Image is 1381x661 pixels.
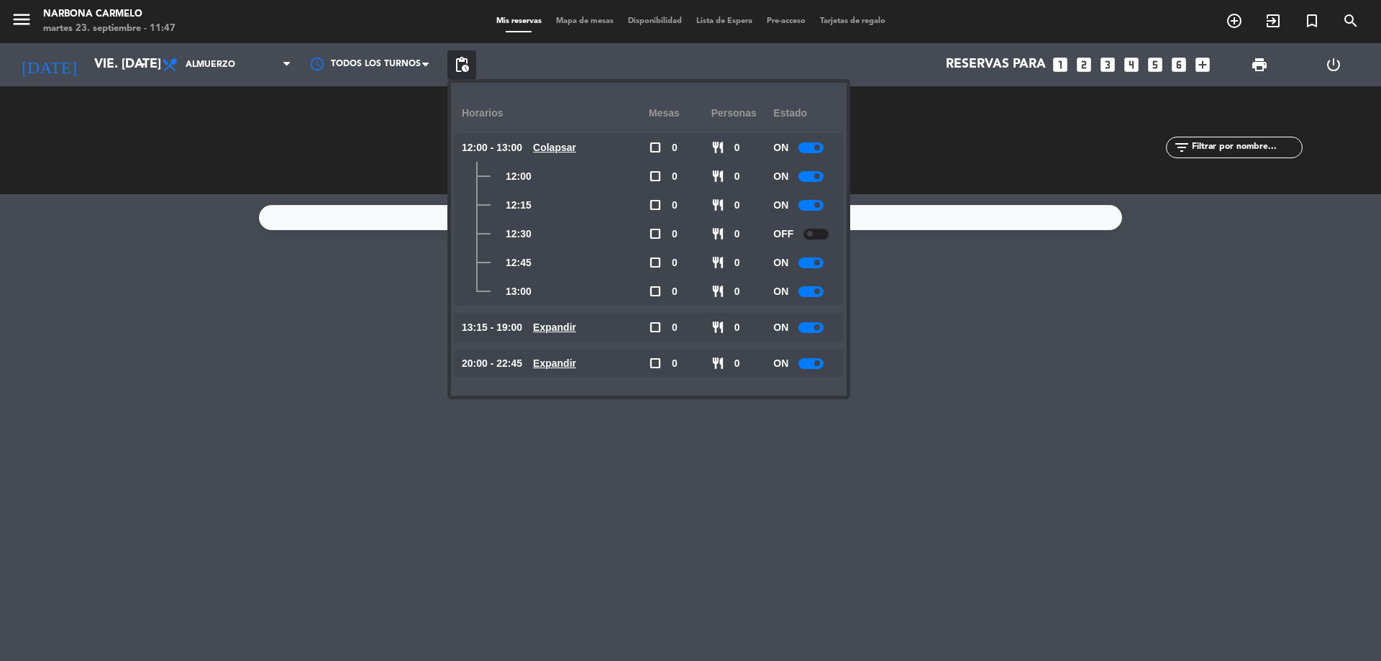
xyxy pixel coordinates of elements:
[689,17,760,25] span: Lista de Espera
[734,197,740,214] span: 0
[711,285,724,298] span: restaurant
[672,355,678,372] span: 0
[1170,55,1188,74] i: looks_6
[649,199,662,211] span: check_box_outline_blank
[734,283,740,300] span: 0
[734,168,740,185] span: 0
[773,140,788,156] span: ON
[11,9,32,30] i: menu
[1251,56,1268,73] span: print
[649,227,662,240] span: check_box_outline_blank
[711,170,724,183] span: restaurant
[1051,55,1070,74] i: looks_one
[1193,55,1212,74] i: add_box
[711,357,724,370] span: restaurant
[506,197,532,214] span: 12:15
[760,17,813,25] span: Pre-acceso
[1264,12,1282,29] i: exit_to_app
[773,255,788,271] span: ON
[649,141,662,154] span: check_box_outline_blank
[734,255,740,271] span: 0
[533,322,576,333] u: Expandir
[773,226,793,242] span: OFF
[462,140,522,156] span: 12:00 - 13:00
[734,319,740,336] span: 0
[711,94,774,133] div: personas
[773,283,788,300] span: ON
[649,357,662,370] span: check_box_outline_blank
[672,319,678,336] span: 0
[672,168,678,185] span: 0
[506,283,532,300] span: 13:00
[1098,55,1117,74] i: looks_3
[711,256,724,269] span: restaurant
[711,321,724,334] span: restaurant
[649,170,662,183] span: check_box_outline_blank
[549,17,621,25] span: Mapa de mesas
[1173,139,1190,156] i: filter_list
[1075,55,1093,74] i: looks_two
[649,256,662,269] span: check_box_outline_blank
[1122,55,1141,74] i: looks_4
[43,7,176,22] div: Narbona Carmelo
[734,140,740,156] span: 0
[1303,12,1321,29] i: turned_in_not
[946,58,1046,72] span: Reservas para
[672,255,678,271] span: 0
[1226,12,1243,29] i: add_circle_outline
[11,49,87,81] i: [DATE]
[672,140,678,156] span: 0
[649,321,662,334] span: check_box_outline_blank
[186,60,235,70] span: Almuerzo
[533,142,576,153] u: Colapsar
[462,94,649,133] div: Horarios
[672,283,678,300] span: 0
[773,319,788,336] span: ON
[734,355,740,372] span: 0
[462,319,522,336] span: 13:15 - 19:00
[773,94,836,133] div: Estado
[533,357,576,369] u: Expandir
[1146,55,1164,74] i: looks_5
[462,355,522,372] span: 20:00 - 22:45
[506,168,532,185] span: 12:00
[649,94,711,133] div: Mesas
[489,17,549,25] span: Mis reservas
[773,168,788,185] span: ON
[506,255,532,271] span: 12:45
[649,285,662,298] span: check_box_outline_blank
[711,199,724,211] span: restaurant
[1342,12,1359,29] i: search
[621,17,689,25] span: Disponibilidad
[672,226,678,242] span: 0
[734,226,740,242] span: 0
[1190,140,1302,155] input: Filtrar por nombre...
[813,17,893,25] span: Tarjetas de regalo
[43,22,176,36] div: martes 23. septiembre - 11:47
[1296,43,1370,86] div: LOG OUT
[134,56,151,73] i: arrow_drop_down
[1325,56,1342,73] i: power_settings_new
[711,227,724,240] span: restaurant
[711,141,724,154] span: restaurant
[773,355,788,372] span: ON
[506,226,532,242] span: 12:30
[11,9,32,35] button: menu
[773,197,788,214] span: ON
[453,56,470,73] span: pending_actions
[672,197,678,214] span: 0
